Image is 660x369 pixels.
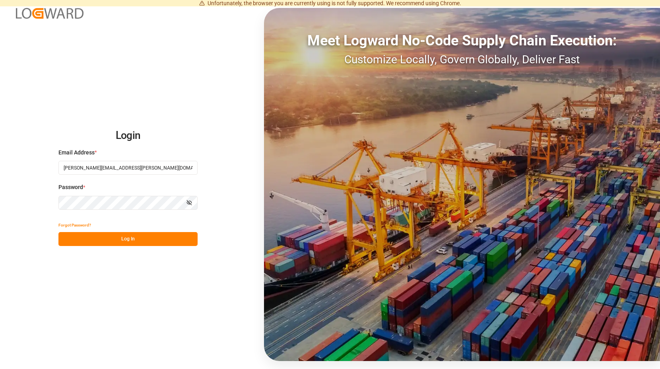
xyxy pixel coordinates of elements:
[264,51,660,68] div: Customize Locally, Govern Globally, Deliver Fast
[58,123,198,148] h2: Login
[58,183,83,191] span: Password
[58,232,198,246] button: Log In
[16,8,83,19] img: Logward_new_orange.png
[58,161,198,175] input: Enter your email
[58,218,91,232] button: Forgot Password?
[58,148,95,157] span: Email Address
[264,30,660,51] div: Meet Logward No-Code Supply Chain Execution:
